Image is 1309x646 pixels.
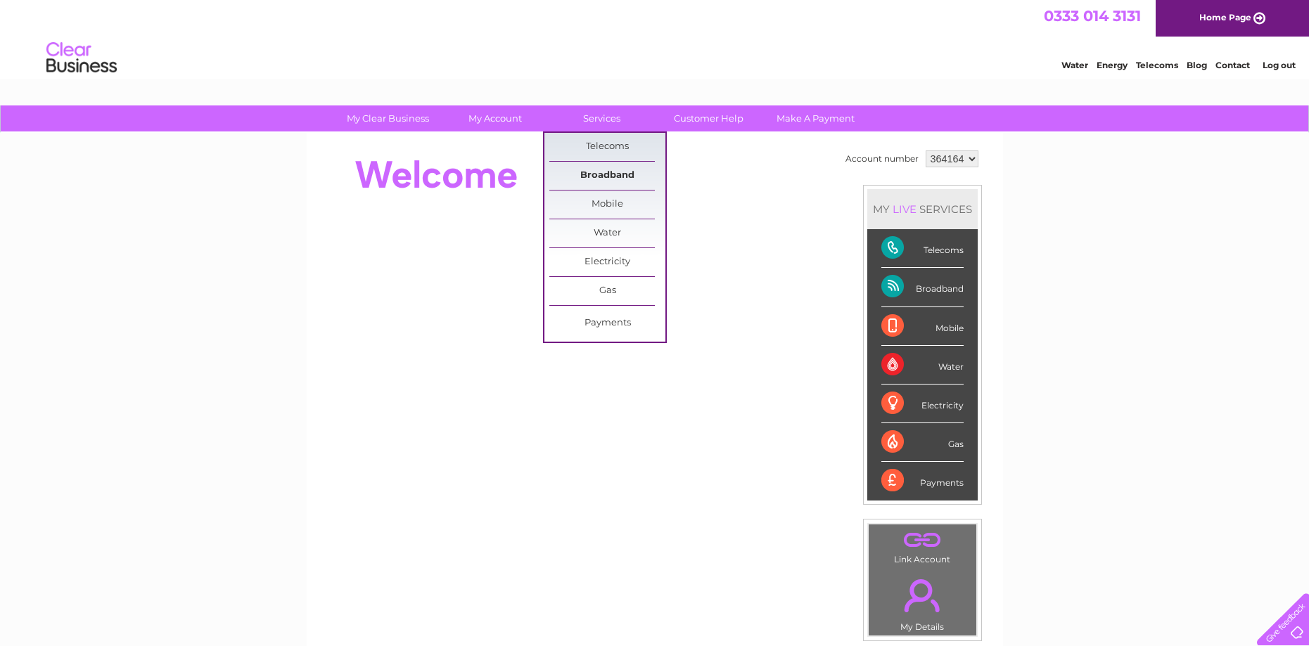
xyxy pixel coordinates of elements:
[842,147,922,171] td: Account number
[323,8,988,68] div: Clear Business is a trading name of Verastar Limited (registered in [GEOGRAPHIC_DATA] No. 3667643...
[881,307,964,346] div: Mobile
[1097,60,1128,70] a: Energy
[868,524,977,568] td: Link Account
[549,219,665,247] a: Water
[1187,60,1207,70] a: Blog
[544,105,660,131] a: Services
[872,571,973,620] a: .
[330,105,446,131] a: My Clear Business
[651,105,767,131] a: Customer Help
[881,268,964,306] div: Broadband
[758,105,874,131] a: Make A Payment
[881,229,964,268] div: Telecoms
[437,105,553,131] a: My Account
[890,202,919,216] div: LIVE
[549,133,665,161] a: Telecoms
[881,423,964,462] div: Gas
[872,528,973,553] a: .
[881,385,964,423] div: Electricity
[1263,60,1296,70] a: Log out
[549,190,665,219] a: Mobile
[1215,60,1250,70] a: Contact
[881,346,964,385] div: Water
[1044,7,1141,25] a: 0333 014 3131
[549,309,665,337] a: Payments
[549,277,665,305] a: Gas
[868,567,977,636] td: My Details
[881,462,964,500] div: Payments
[867,189,978,229] div: MY SERVICES
[1136,60,1178,70] a: Telecoms
[549,162,665,190] a: Broadband
[549,248,665,276] a: Electricity
[46,37,117,79] img: logo.png
[1061,60,1088,70] a: Water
